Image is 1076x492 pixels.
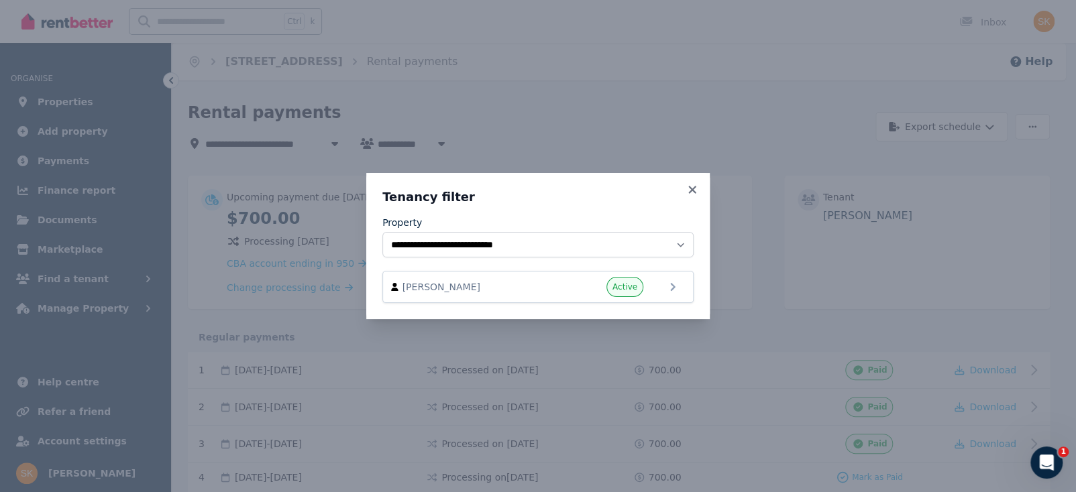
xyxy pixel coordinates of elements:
[382,216,422,229] label: Property
[402,280,555,294] span: [PERSON_NAME]
[1030,446,1063,479] iframe: Intercom live chat
[612,282,637,292] span: Active
[382,189,694,205] h3: Tenancy filter
[382,271,694,303] a: [PERSON_NAME]Active
[1058,446,1069,457] span: 1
